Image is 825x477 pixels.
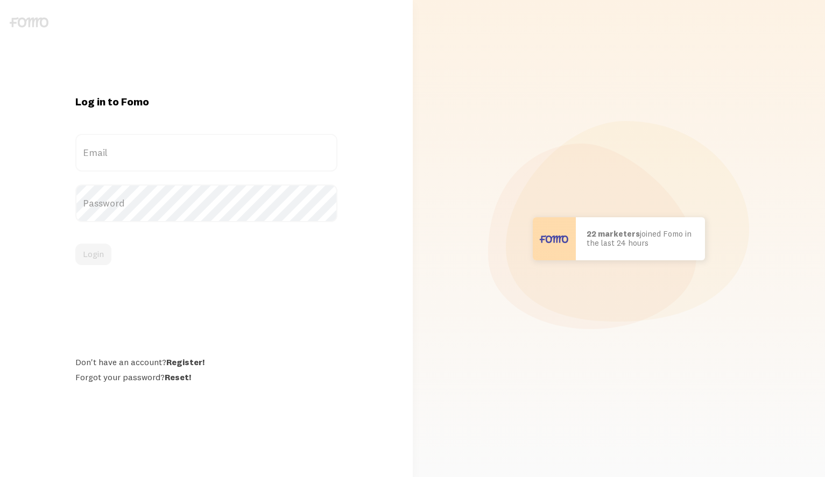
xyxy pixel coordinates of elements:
div: Forgot your password? [75,372,337,382]
h1: Log in to Fomo [75,95,337,109]
b: 22 marketers [587,229,640,239]
label: Password [75,184,337,222]
p: joined Fomo in the last 24 hours [587,230,694,247]
div: Don't have an account? [75,357,337,367]
img: fomo-logo-gray-b99e0e8ada9f9040e2984d0d95b3b12da0074ffd48d1e5cb62ac37fc77b0b268.svg [10,17,48,27]
label: Email [75,134,337,172]
img: User avatar [533,217,576,260]
a: Register! [166,357,205,367]
a: Reset! [165,372,191,382]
